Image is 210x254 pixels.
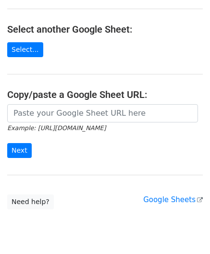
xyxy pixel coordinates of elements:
[143,195,203,204] a: Google Sheets
[7,89,203,100] h4: Copy/paste a Google Sheet URL:
[7,42,43,57] a: Select...
[7,143,32,158] input: Next
[7,194,54,209] a: Need help?
[7,24,203,35] h4: Select another Google Sheet:
[162,208,210,254] iframe: Chat Widget
[7,124,106,132] small: Example: [URL][DOMAIN_NAME]
[7,104,198,122] input: Paste your Google Sheet URL here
